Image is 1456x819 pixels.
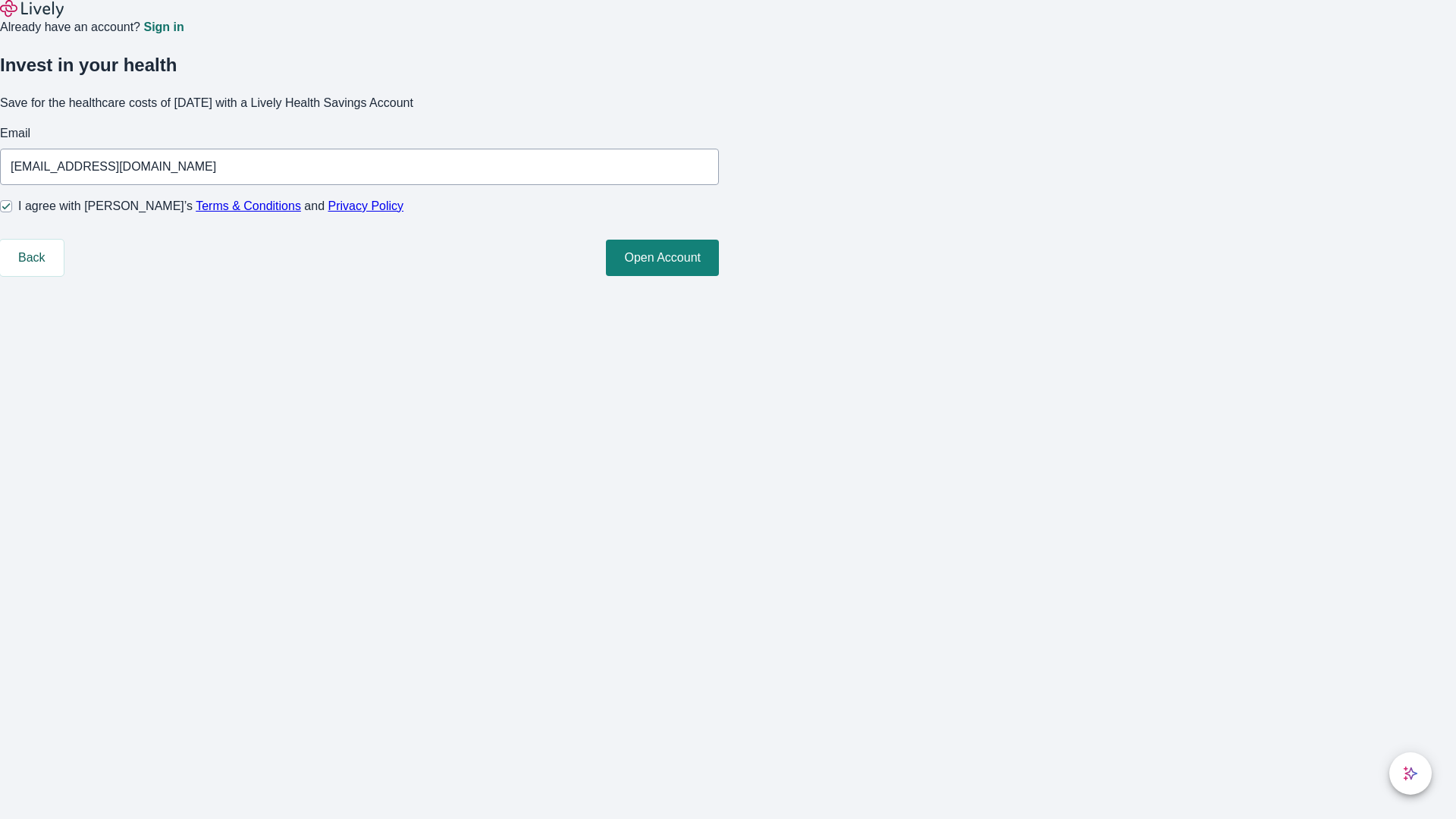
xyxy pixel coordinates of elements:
button: chat [1389,752,1432,795]
a: Privacy Policy [328,199,404,212]
button: Open Account [606,240,719,276]
a: Terms & Conditions [196,199,301,212]
span: I agree with [PERSON_NAME]’s and [18,197,403,215]
svg: Lively AI Assistant [1403,766,1418,781]
a: Sign in [143,21,184,33]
